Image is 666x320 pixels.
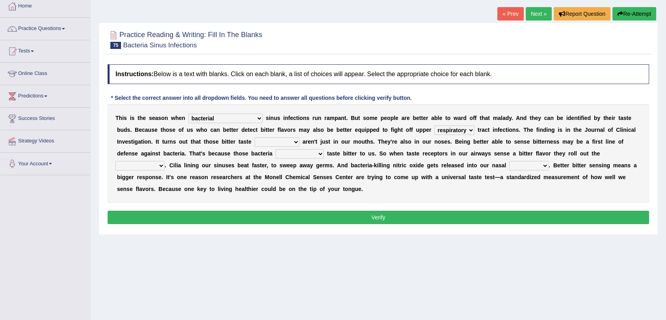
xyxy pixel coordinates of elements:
b: p [391,115,394,121]
b: e [125,138,128,145]
b: v [122,138,125,145]
b: n [548,127,551,133]
b: b [223,127,227,133]
b: t [256,127,258,133]
b: i [122,115,124,121]
b: f [411,127,413,133]
b: c [485,127,488,133]
b: s [292,127,296,133]
b: t [488,115,490,121]
b: w [196,127,201,133]
h4: Below is a text with blanks. Click on each blank, a list of choices will appear. Select the appro... [108,64,649,84]
b: p [366,127,370,133]
b: d [376,127,380,133]
b: C [616,127,620,133]
b: i [264,127,266,133]
b: h [482,115,485,121]
b: n [165,115,168,121]
b: l [316,127,318,133]
b: h [140,115,143,121]
b: e [560,115,563,121]
b: d [543,127,547,133]
b: d [523,115,527,121]
b: r [461,115,463,121]
b: a [138,138,141,145]
b: h [575,127,579,133]
b: e [426,127,429,133]
h2: Practice Reading & Writing: Fill In The Blanks [108,29,262,49]
b: n [520,115,523,121]
b: o [179,127,182,133]
button: Report Question [554,7,610,21]
b: n [270,115,274,121]
b: t [231,127,233,133]
b: r [272,127,274,133]
button: Verify [108,211,649,224]
b: e [233,127,236,133]
b: r [404,115,406,121]
b: a [155,115,158,121]
b: r [236,127,238,133]
b: e [290,115,293,121]
b: a [281,127,284,133]
b: n [494,127,498,133]
b: g [551,127,555,133]
b: o [204,127,207,133]
b: t [480,115,482,121]
b: c [210,127,214,133]
b: s [158,115,161,121]
b: u [591,127,595,133]
b: e [530,127,533,133]
b: u [274,115,277,121]
a: Online Class [0,63,90,82]
b: s [149,115,152,121]
b: g [394,127,398,133]
b: m [493,115,498,121]
b: s [306,115,309,121]
b: i [538,127,539,133]
b: l [620,127,621,133]
b: r [595,127,597,133]
b: t [573,127,575,133]
a: Practice Questions [0,18,90,37]
b: t [138,115,140,121]
b: d [568,115,571,121]
b: I [117,138,119,145]
b: c [544,115,547,121]
b: n [182,115,185,121]
b: a [458,115,461,121]
b: . [346,115,348,121]
b: t [383,127,385,133]
b: T [115,115,119,121]
b: s [127,127,130,133]
b: e [154,127,158,133]
b: e [584,115,588,121]
b: e [407,115,410,121]
b: d [506,115,509,121]
b: i [507,127,509,133]
b: h [532,115,535,121]
b: y [509,115,512,121]
b: n [318,115,322,121]
b: n [303,115,307,121]
b: e [172,127,175,133]
div: * Select the correct answer into all dropdown fields. You need to answer all questions before cli... [108,94,415,102]
b: a [145,127,148,133]
b: n [285,115,288,121]
b: h [527,127,530,133]
b: n [148,138,151,145]
b: A [516,115,520,121]
b: p [335,115,338,121]
b: n [623,127,627,133]
b: i [612,115,613,121]
b: w [454,115,458,121]
b: y [307,127,310,133]
b: e [439,115,442,121]
b: a [498,115,501,121]
b: e [226,127,229,133]
b: . [512,115,513,121]
b: s [559,127,562,133]
b: p [370,127,373,133]
b: t [161,127,163,133]
b: p [423,127,426,133]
